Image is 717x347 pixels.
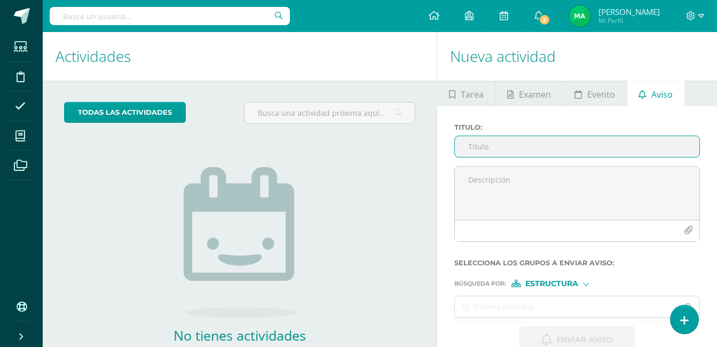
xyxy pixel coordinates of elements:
[569,5,590,27] img: 05f3b83f3a33b31b9838db5ae9964073.png
[627,81,684,106] a: Aviso
[563,81,626,106] a: Evento
[511,280,592,287] div: [object Object]
[454,123,700,131] label: Titulo :
[245,102,415,123] input: Busca una actividad próxima aquí...
[455,296,678,317] input: Ej. Primero primaria
[598,16,660,25] span: Mi Perfil
[50,7,290,25] input: Busca un usuario...
[651,82,673,107] span: Aviso
[184,167,296,318] img: no_activities.png
[539,14,550,26] span: 2
[454,259,700,267] label: Selecciona los grupos a enviar aviso :
[587,82,615,107] span: Evento
[437,81,495,106] a: Tarea
[461,82,484,107] span: Tarea
[133,326,346,344] h2: No tienes actividades
[455,136,699,157] input: Titulo
[64,102,186,123] a: todas las Actividades
[450,32,704,81] h1: Nueva actividad
[525,281,578,287] span: Estructura
[519,82,551,107] span: Examen
[598,6,660,17] span: [PERSON_NAME]
[495,81,562,106] a: Examen
[454,281,506,287] span: Búsqueda por :
[56,32,424,81] h1: Actividades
